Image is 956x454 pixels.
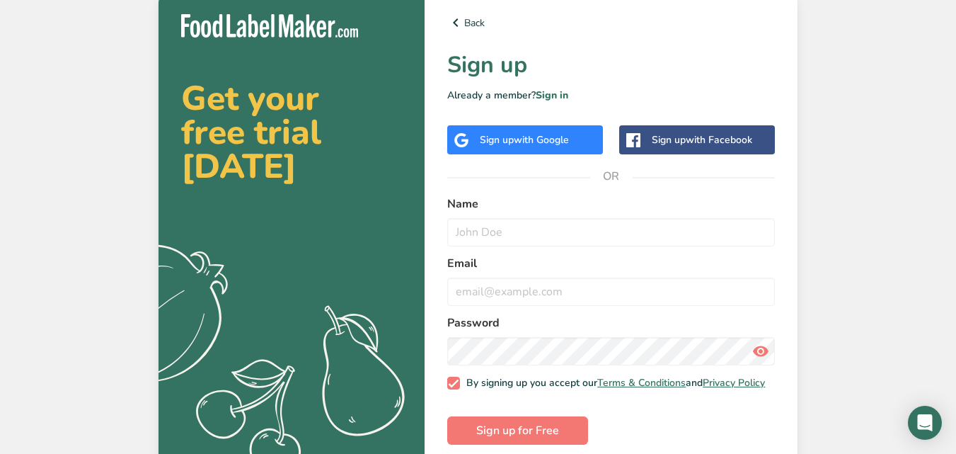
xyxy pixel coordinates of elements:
p: Already a member? [447,88,775,103]
a: Privacy Policy [703,376,765,390]
div: Sign up [480,132,569,147]
input: email@example.com [447,278,775,306]
h1: Sign up [447,48,775,82]
div: Open Intercom Messenger [908,406,942,440]
div: Sign up [652,132,752,147]
a: Sign in [536,89,568,102]
label: Email [447,255,775,272]
span: By signing up you accept our and [460,377,766,390]
input: John Doe [447,218,775,246]
button: Sign up for Free [447,416,588,445]
span: with Google [514,133,569,147]
h2: Get your free trial [DATE] [181,81,402,183]
img: Food Label Maker [181,14,358,38]
label: Name [447,195,775,212]
a: Back [447,14,775,31]
span: with Facebook [686,133,752,147]
a: Terms & Conditions [597,376,686,390]
span: Sign up for Free [476,422,559,439]
span: OR [590,155,633,198]
label: Password [447,314,775,331]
